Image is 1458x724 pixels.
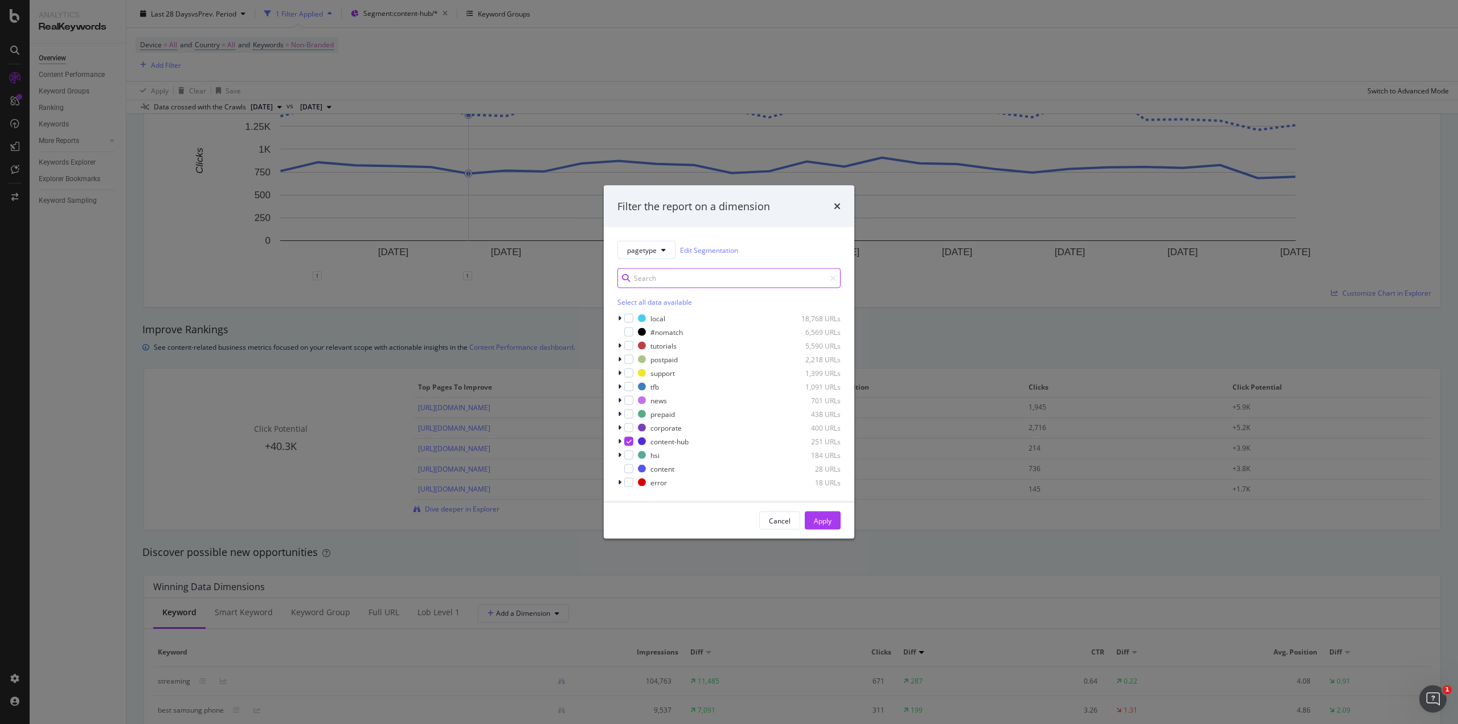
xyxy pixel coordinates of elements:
[785,409,841,419] div: 438 URLs
[834,199,841,214] div: times
[650,423,682,432] div: corporate
[785,382,841,391] div: 1,091 URLs
[650,327,683,337] div: #nomatch
[785,464,841,473] div: 28 URLs
[1443,685,1452,694] span: 1
[785,327,841,337] div: 6,569 URLs
[785,423,841,432] div: 400 URLs
[1419,685,1447,713] iframe: Intercom live chat
[785,354,841,364] div: 2,218 URLs
[617,241,675,259] button: pagetype
[617,199,770,214] div: Filter the report on a dimension
[805,512,841,530] button: Apply
[814,516,832,525] div: Apply
[650,368,675,378] div: support
[650,313,665,323] div: local
[785,436,841,446] div: 251 URLs
[785,395,841,405] div: 701 URLs
[759,512,800,530] button: Cancel
[650,354,678,364] div: postpaid
[650,395,667,405] div: news
[785,477,841,487] div: 18 URLs
[785,368,841,378] div: 1,399 URLs
[785,450,841,460] div: 184 URLs
[680,244,738,256] a: Edit Segmentation
[650,341,677,350] div: tutorials
[785,313,841,323] div: 18,768 URLs
[650,464,674,473] div: content
[785,341,841,350] div: 5,590 URLs
[650,477,667,487] div: error
[650,436,689,446] div: content-hub
[650,382,659,391] div: tfb
[617,297,841,307] div: Select all data available
[627,245,657,255] span: pagetype
[650,450,660,460] div: hsi
[604,185,854,539] div: modal
[617,268,841,288] input: Search
[769,516,791,525] div: Cancel
[650,409,675,419] div: prepaid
